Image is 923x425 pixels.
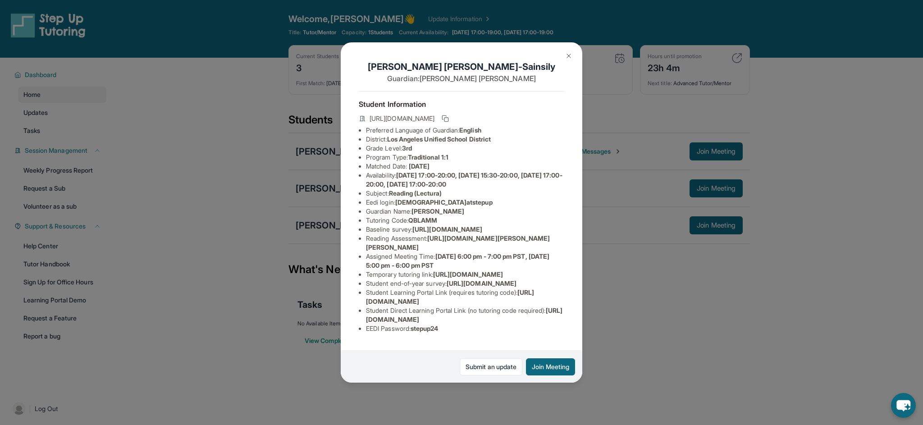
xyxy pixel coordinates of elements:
[366,234,564,252] li: Reading Assessment :
[366,126,564,135] li: Preferred Language of Guardian:
[408,153,448,161] span: Traditional 1:1
[366,270,564,279] li: Temporary tutoring link :
[460,358,522,375] a: Submit an update
[447,279,516,287] span: [URL][DOMAIN_NAME]
[402,144,412,152] span: 3rd
[366,252,564,270] li: Assigned Meeting Time :
[411,324,439,332] span: stepup24
[366,207,564,216] li: Guardian Name :
[565,52,572,59] img: Close Icon
[366,324,564,333] li: EEDI Password :
[891,393,916,418] button: chat-button
[411,207,464,215] span: [PERSON_NAME]
[366,171,562,188] span: [DATE] 17:00-20:00, [DATE] 15:30-20:00, [DATE] 17:00-20:00, [DATE] 17:00-20:00
[366,279,564,288] li: Student end-of-year survey :
[366,252,549,269] span: [DATE] 6:00 pm - 7:00 pm PST, [DATE] 5:00 pm - 6:00 pm PST
[366,162,564,171] li: Matched Date:
[387,135,491,143] span: Los Angeles Unified School District
[433,270,503,278] span: [URL][DOMAIN_NAME]
[366,153,564,162] li: Program Type:
[412,225,482,233] span: [URL][DOMAIN_NAME]
[526,358,575,375] button: Join Meeting
[359,60,564,73] h1: [PERSON_NAME] [PERSON_NAME]-Sainsily
[389,189,442,197] span: Reading (Lectura)
[366,171,564,189] li: Availability:
[366,306,564,324] li: Student Direct Learning Portal Link (no tutoring code required) :
[409,162,430,170] span: [DATE]
[366,288,564,306] li: Student Learning Portal Link (requires tutoring code) :
[366,135,564,144] li: District:
[366,225,564,234] li: Baseline survey :
[366,216,564,225] li: Tutoring Code :
[366,198,564,207] li: Eedi login :
[408,216,437,224] span: QBLAMM
[366,144,564,153] li: Grade Level:
[395,198,493,206] span: [DEMOGRAPHIC_DATA]atstepup
[459,126,481,134] span: English
[440,113,451,124] button: Copy link
[366,189,564,198] li: Subject :
[359,99,564,110] h4: Student Information
[370,114,434,123] span: [URL][DOMAIN_NAME]
[366,234,550,251] span: [URL][DOMAIN_NAME][PERSON_NAME][PERSON_NAME]
[359,73,564,84] p: Guardian: [PERSON_NAME] [PERSON_NAME]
